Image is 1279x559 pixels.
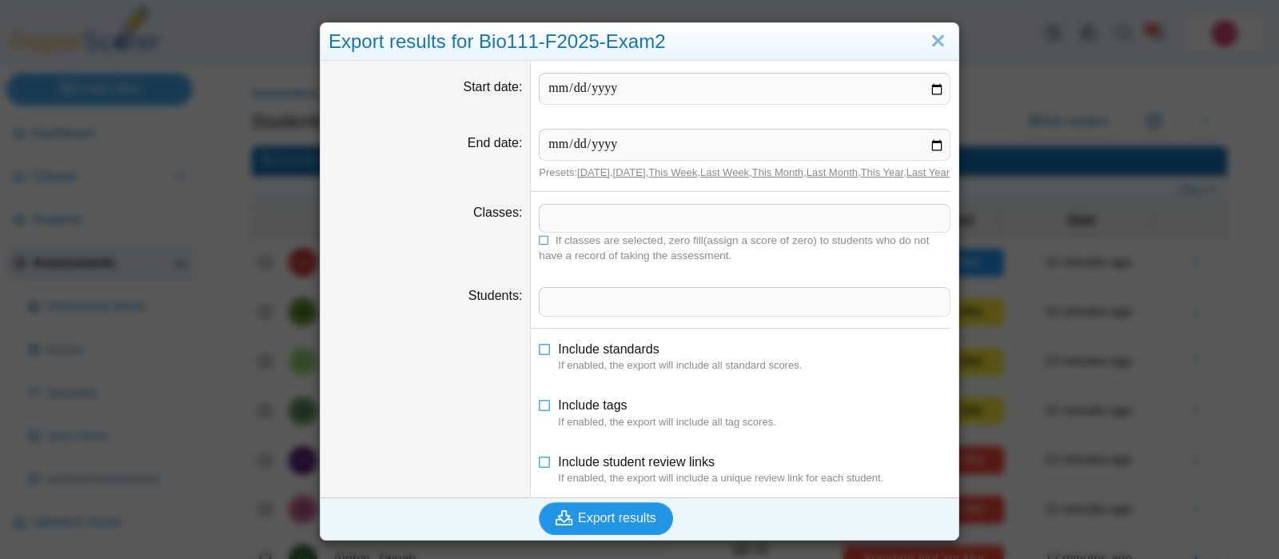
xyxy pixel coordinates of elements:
div: Presets: , , , , , , , [539,166,950,180]
label: Classes [473,206,522,219]
label: End date [468,136,523,150]
span: If classes are selected, zero fill(assign a score of zero) to students who do not have a record o... [539,234,929,262]
dfn: If enabled, the export will include all standard scores. [558,358,950,373]
div: Export results for Bio111-F2025-Exam2 [321,23,958,61]
span: Include student review links [558,455,715,469]
tags: ​ [539,287,950,316]
span: Include tags [558,398,627,412]
a: Close [926,28,950,55]
a: Last Month [807,166,858,178]
label: Start date [464,80,523,94]
a: This Week [648,166,697,178]
a: Last Week [700,166,749,178]
a: This Month [752,166,803,178]
span: Include standards [558,342,659,356]
dfn: If enabled, the export will include a unique review link for each student. [558,471,950,485]
a: This Year [861,166,904,178]
dfn: If enabled, the export will include all tag scores. [558,415,950,429]
label: Students [468,289,523,302]
a: [DATE] [613,166,646,178]
span: Export results [578,511,656,525]
button: Export results [539,502,673,534]
a: Last Year [906,166,950,178]
tags: ​ [539,204,950,233]
a: [DATE] [577,166,610,178]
